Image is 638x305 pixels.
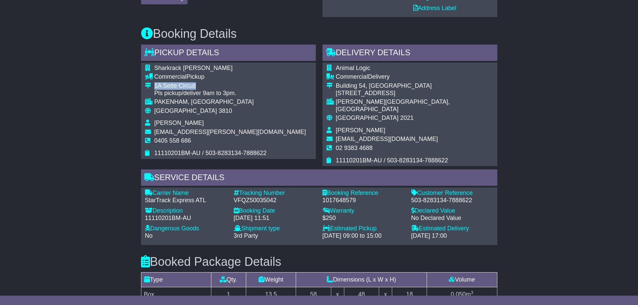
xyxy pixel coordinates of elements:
h3: Booked Package Details [141,255,497,269]
div: Tracking Number [234,189,316,197]
div: Dangerous Goods [145,225,227,232]
span: Sharkrack [PERSON_NAME] [154,65,233,71]
div: Shipment type [234,225,316,232]
a: Address Label [413,5,456,11]
div: [STREET_ADDRESS] [336,90,493,97]
div: Booking Reference [323,189,405,197]
span: [GEOGRAPHIC_DATA] [154,107,217,114]
div: Pickup [154,73,306,81]
div: Declared Value [411,207,493,215]
div: Carrier Name [145,189,227,197]
div: VFQZ50035042 [234,197,316,204]
div: Description [145,207,227,215]
h3: Booking Details [141,27,497,41]
td: Box [141,287,211,302]
div: Pls pickup/deliver 9am to 3pm. [154,90,306,97]
span: Commercial [336,73,368,80]
div: Delivery [336,73,493,81]
span: 02 9383 4688 [336,145,373,151]
td: 48 [344,287,379,302]
td: m [427,287,497,302]
div: Customer Reference [411,189,493,197]
div: 11110201BM-AU [145,215,227,222]
td: Weight [246,273,296,287]
span: 3rd Party [234,232,258,239]
td: Dimensions (L x W x H) [296,273,427,287]
div: Building 54, [GEOGRAPHIC_DATA] [336,82,493,90]
span: [GEOGRAPHIC_DATA] [336,115,399,121]
div: Booking Date [234,207,316,215]
span: 11110201BM-AU / 503-8283134-7888622 [336,157,448,164]
span: 2021 [400,115,414,121]
span: [PERSON_NAME] [336,127,385,134]
div: [DATE] 09:00 to 15:00 [323,232,405,240]
span: No [145,232,153,239]
div: Pickup Details [141,45,316,63]
td: Volume [427,273,497,287]
span: 11110201BM-AU / 503-8283134-7888622 [154,150,267,156]
td: 13.5 [246,287,296,302]
div: StarTrack Express ATL [145,197,227,204]
div: Estimated Delivery [411,225,493,232]
span: Animal Logic [336,65,370,71]
div: [DATE] 11:51 [234,215,316,222]
span: [EMAIL_ADDRESS][PERSON_NAME][DOMAIN_NAME] [154,129,306,135]
div: [DATE] 17:00 [411,232,493,240]
div: Warranty [323,207,405,215]
div: Estimated Pickup [323,225,405,232]
div: 503-8283134-7888622 [411,197,493,204]
span: 0405 558 686 [154,137,191,144]
td: Type [141,273,211,287]
span: [EMAIL_ADDRESS][DOMAIN_NAME] [336,136,438,142]
td: x [379,287,392,302]
span: 3810 [219,107,232,114]
div: $250 [323,215,405,222]
div: 1A Sette Circuit [154,82,306,90]
td: x [331,287,344,302]
sup: 3 [471,290,474,295]
div: Delivery Details [323,45,497,63]
div: [PERSON_NAME][GEOGRAPHIC_DATA], [GEOGRAPHIC_DATA] [336,98,493,113]
td: 18 [392,287,427,302]
td: 58 [296,287,331,302]
td: Qty. [211,273,246,287]
div: No Declared Value [411,215,493,222]
div: Service Details [141,169,497,187]
div: PAKENHAM, [GEOGRAPHIC_DATA] [154,98,306,106]
span: Commercial [154,73,187,80]
div: 1017648579 [323,197,405,204]
td: 1 [211,287,246,302]
span: [PERSON_NAME] [154,120,204,126]
span: 0.050 [451,291,466,298]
